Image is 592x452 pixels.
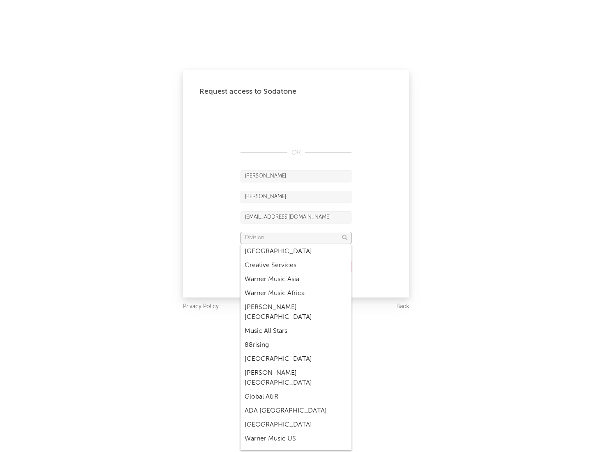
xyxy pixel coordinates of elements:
[240,170,351,182] input: First Name
[240,338,351,352] div: 88rising
[240,272,351,286] div: Warner Music Asia
[396,302,409,312] a: Back
[183,302,219,312] a: Privacy Policy
[199,87,393,97] div: Request access to Sodatone
[240,258,351,272] div: Creative Services
[240,211,351,224] input: Email
[240,244,351,258] div: [GEOGRAPHIC_DATA]
[240,286,351,300] div: Warner Music Africa
[240,390,351,404] div: Global A&R
[240,418,351,432] div: [GEOGRAPHIC_DATA]
[240,366,351,390] div: [PERSON_NAME] [GEOGRAPHIC_DATA]
[240,191,351,203] input: Last Name
[240,324,351,338] div: Music All Stars
[240,300,351,324] div: [PERSON_NAME] [GEOGRAPHIC_DATA]
[240,232,351,244] input: Division
[240,404,351,418] div: ADA [GEOGRAPHIC_DATA]
[240,432,351,446] div: Warner Music US
[240,352,351,366] div: [GEOGRAPHIC_DATA]
[240,148,351,158] div: OR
